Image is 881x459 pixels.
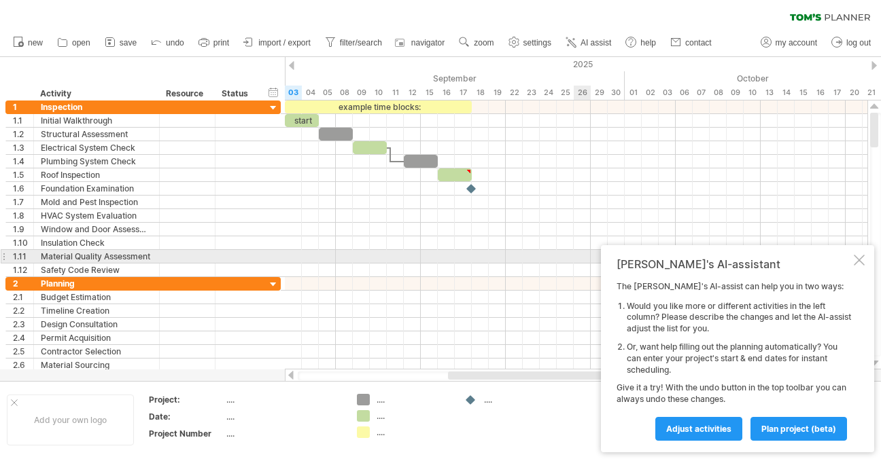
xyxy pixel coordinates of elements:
[302,86,319,100] div: Thursday, 4 September 2025
[41,345,152,358] div: Contractor Selection
[693,86,710,100] div: Tuesday, 7 October 2025
[795,86,812,100] div: Wednesday, 15 October 2025
[319,86,336,100] div: Friday, 5 September 2025
[727,86,744,100] div: Thursday, 9 October 2025
[13,304,33,317] div: 2.2
[761,86,778,100] div: Monday, 13 October 2025
[627,301,851,335] li: Would you like more or different activities in the left column? Please describe the changes and l...
[676,86,693,100] div: Monday, 6 October 2025
[581,38,611,48] span: AI assist
[41,168,152,181] div: Roof Inspection
[667,34,716,52] a: contact
[13,236,33,249] div: 1.10
[13,263,33,276] div: 1.12
[336,86,353,100] div: Monday, 8 September 2025
[13,141,33,154] div: 1.3
[506,86,523,100] div: Monday, 22 September 2025
[13,277,33,290] div: 2
[40,87,152,100] div: Activity
[41,223,152,236] div: Window and Door Assessment
[828,34,875,52] a: log out
[41,263,152,276] div: Safety Code Review
[863,86,880,100] div: Tuesday, 21 October 2025
[72,38,90,48] span: open
[213,38,229,48] span: print
[13,155,33,168] div: 1.4
[226,394,341,405] div: ....
[13,114,33,127] div: 1.1
[41,182,152,195] div: Foundation Examination
[7,394,134,445] div: Add your own logo
[41,318,152,331] div: Design Consultation
[28,38,43,48] span: new
[685,38,712,48] span: contact
[757,34,821,52] a: my account
[622,34,660,52] a: help
[750,417,847,441] a: plan project (beta)
[41,359,152,371] div: Material Sourcing
[120,38,137,48] span: save
[640,38,656,48] span: help
[41,304,152,317] div: Timeline Creation
[226,411,341,422] div: ....
[13,331,33,344] div: 2.4
[377,426,451,438] div: ....
[484,394,558,405] div: ....
[149,428,224,439] div: Project Number
[523,38,551,48] span: settings
[13,318,33,331] div: 2.3
[411,38,445,48] span: navigator
[562,34,615,52] a: AI assist
[41,128,152,141] div: Structural Assessment
[166,87,207,100] div: Resource
[557,86,574,100] div: Thursday, 25 September 2025
[608,86,625,100] div: Tuesday, 30 September 2025
[472,86,489,100] div: Thursday, 18 September 2025
[455,34,498,52] a: zoom
[13,100,33,113] div: 1
[505,34,555,52] a: settings
[258,38,311,48] span: import / export
[13,196,33,208] div: 1.7
[370,86,387,100] div: Wednesday, 10 September 2025
[13,345,33,358] div: 2.5
[421,86,438,100] div: Monday, 15 September 2025
[812,86,829,100] div: Thursday, 16 October 2025
[10,34,47,52] a: new
[540,86,557,100] div: Wednesday, 24 September 2025
[41,331,152,344] div: Permit Acquisition
[377,410,451,422] div: ....
[149,411,224,422] div: Date:
[474,38,494,48] span: zoom
[13,209,33,222] div: 1.8
[13,223,33,236] div: 1.9
[148,34,188,52] a: undo
[489,86,506,100] div: Friday, 19 September 2025
[13,168,33,181] div: 1.5
[393,34,449,52] a: navigator
[776,38,817,48] span: my account
[625,86,642,100] div: Wednesday, 1 October 2025
[41,141,152,154] div: Electrical System Check
[377,394,451,405] div: ....
[617,281,851,440] div: The [PERSON_NAME]'s AI-assist can help you in two ways: Give it a try! With the undo button in th...
[166,38,184,48] span: undo
[666,424,731,434] span: Adjust activities
[101,34,141,52] a: save
[322,34,386,52] a: filter/search
[285,114,319,127] div: start
[617,257,851,271] div: [PERSON_NAME]'s AI-assistant
[149,394,224,405] div: Project:
[744,86,761,100] div: Friday, 10 October 2025
[41,100,152,113] div: Inspection
[387,86,404,100] div: Thursday, 11 September 2025
[13,182,33,195] div: 1.6
[846,86,863,100] div: Monday, 20 October 2025
[41,291,152,304] div: Budget Estimation
[659,86,676,100] div: Friday, 3 October 2025
[829,86,846,100] div: Friday, 17 October 2025
[591,86,608,100] div: Monday, 29 September 2025
[240,34,315,52] a: import / export
[846,38,871,48] span: log out
[761,424,836,434] span: plan project (beta)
